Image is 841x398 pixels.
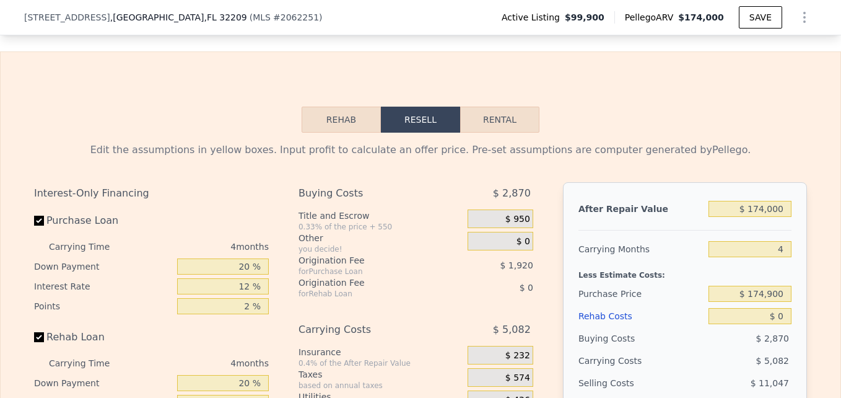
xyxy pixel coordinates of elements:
[34,332,44,342] input: Rehab Loan
[298,381,463,391] div: based on annual taxes
[500,260,533,270] span: $ 1,920
[578,198,704,220] div: After Repair Value
[298,368,463,381] div: Taxes
[756,334,789,343] span: $ 2,870
[34,276,172,296] div: Interest Rate
[678,12,724,22] span: $174,000
[505,373,530,384] span: $ 574
[578,260,791,283] div: Less Estimate Costs:
[134,237,269,257] div: 4 months
[302,107,381,133] button: Rehab
[34,143,807,157] div: Edit the assumptions in yellow boxes. Input profit to calculate an offer price. Pre-set assumptio...
[24,11,110,24] span: [STREET_ADDRESS]
[739,6,782,29] button: SAVE
[751,378,789,388] span: $ 11,047
[298,210,463,222] div: Title and Escrow
[49,353,129,373] div: Carrying Time
[792,5,817,30] button: Show Options
[625,11,679,24] span: Pellego ARV
[298,267,437,276] div: for Purchase Loan
[250,11,323,24] div: ( )
[34,296,172,316] div: Points
[756,356,789,366] span: $ 5,082
[298,244,463,254] div: you decide!
[34,257,172,276] div: Down Payment
[565,11,604,24] span: $99,900
[578,238,704,260] div: Carrying Months
[520,283,533,293] span: $ 0
[298,222,463,232] div: 0.33% of the price + 550
[516,236,530,247] span: $ 0
[381,107,460,133] button: Resell
[578,327,704,350] div: Buying Costs
[578,305,704,327] div: Rehab Costs
[502,11,565,24] span: Active Listing
[493,182,531,205] span: $ 2,870
[204,12,246,22] span: , FL 32209
[34,373,172,393] div: Down Payment
[273,12,319,22] span: # 2062251
[134,353,269,373] div: 4 months
[298,276,437,289] div: Origination Fee
[49,237,129,257] div: Carrying Time
[298,358,463,368] div: 0.4% of the After Repair Value
[505,214,530,225] span: $ 950
[298,289,437,299] div: for Rehab Loan
[298,232,463,244] div: Other
[493,319,531,341] span: $ 5,082
[578,372,704,394] div: Selling Costs
[460,107,539,133] button: Rental
[578,283,704,305] div: Purchase Price
[505,350,530,361] span: $ 232
[578,350,656,372] div: Carrying Costs
[253,12,271,22] span: MLS
[298,319,437,341] div: Carrying Costs
[34,326,172,348] label: Rehab Loan
[34,216,44,226] input: Purchase Loan
[34,210,172,232] label: Purchase Loan
[298,254,437,267] div: Origination Fee
[298,182,437,205] div: Buying Costs
[34,182,269,205] div: Interest-Only Financing
[298,346,463,358] div: Insurance
[110,11,247,24] span: , [GEOGRAPHIC_DATA]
